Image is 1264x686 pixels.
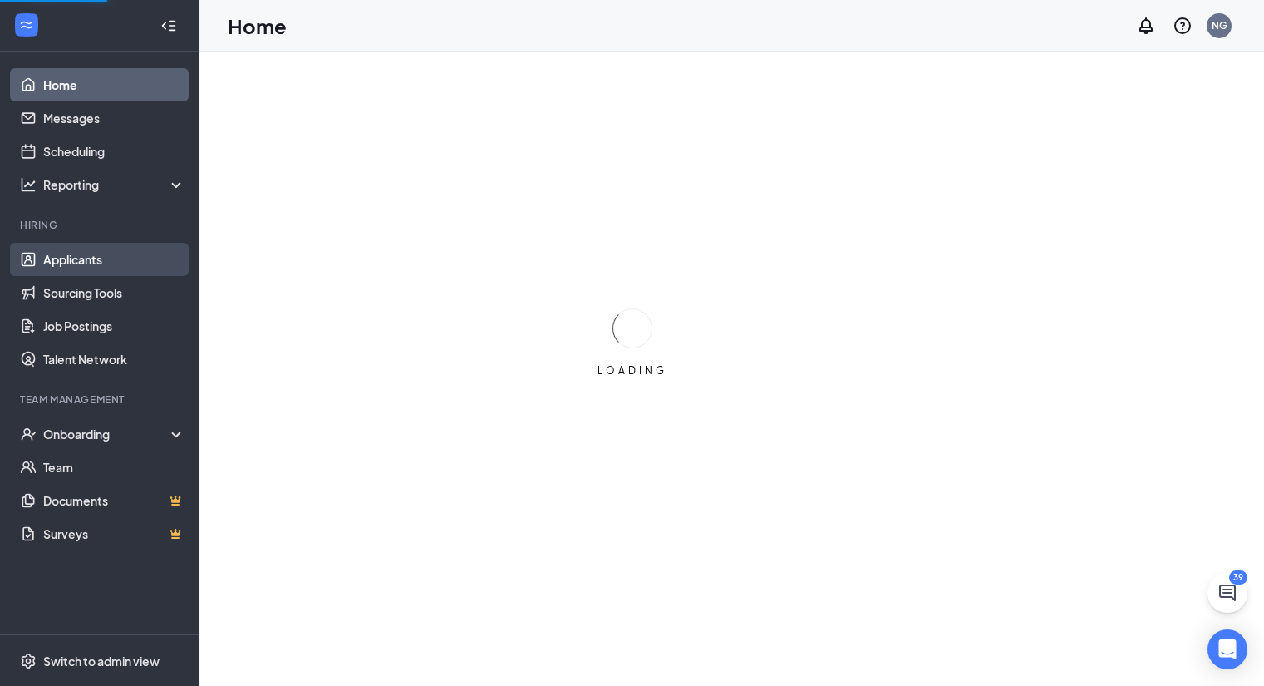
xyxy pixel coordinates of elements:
a: Home [43,68,185,101]
svg: Notifications [1136,16,1156,36]
h1: Home [228,12,287,40]
div: 39 [1229,570,1247,585]
a: Messages [43,101,185,135]
div: NG [1212,18,1227,32]
div: Open Intercom Messenger [1207,629,1247,669]
div: LOADING [591,363,674,378]
div: Onboarding [43,426,171,442]
a: Talent Network [43,343,185,376]
a: Sourcing Tools [43,276,185,309]
svg: ChatActive [1217,583,1237,603]
div: Hiring [20,218,182,232]
a: SurveysCrown [43,517,185,550]
a: Applicants [43,243,185,276]
svg: UserCheck [20,426,37,442]
a: Team [43,451,185,484]
svg: Analysis [20,176,37,193]
svg: Collapse [160,17,177,34]
a: Job Postings [43,309,185,343]
svg: QuestionInfo [1173,16,1193,36]
button: ChatActive [1207,573,1247,613]
svg: WorkstreamLogo [18,17,35,33]
div: Reporting [43,176,186,193]
a: Scheduling [43,135,185,168]
div: Switch to admin view [43,653,160,669]
div: Team Management [20,392,182,407]
a: DocumentsCrown [43,484,185,517]
svg: Settings [20,653,37,669]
